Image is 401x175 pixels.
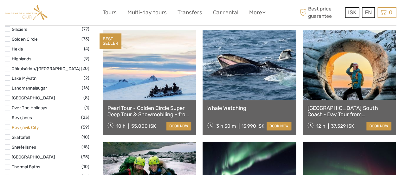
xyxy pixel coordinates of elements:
span: (8) [83,94,89,101]
a: Jökulsárlón/[GEOGRAPHIC_DATA] [12,66,80,71]
span: 0 [388,9,393,16]
a: Highlands [12,56,31,61]
span: (4) [84,45,89,52]
span: (23) [81,114,89,121]
a: [GEOGRAPHIC_DATA] [12,95,55,100]
span: (9) [84,55,89,62]
div: 55.000 ISK [131,123,156,129]
p: We're away right now. Please check back later! [9,11,72,16]
a: Golden Circle [12,37,38,42]
span: (59) [81,124,89,131]
a: Lake Mývatn [12,76,36,81]
a: Whale Watching [207,105,291,111]
img: Guldsmeden Eyja [5,5,48,20]
a: Over The Holidays [12,105,47,110]
a: [GEOGRAPHIC_DATA] South Coast - Day Tour from [GEOGRAPHIC_DATA] [307,105,391,118]
span: (73) [81,35,89,43]
div: EN [362,7,375,18]
a: book now [267,122,291,130]
span: Best price guarantee [298,5,344,19]
div: BEST SELLER [100,33,121,49]
span: ISK [348,9,356,16]
span: (1) [84,104,89,111]
a: Landmannalaugar [12,85,47,91]
span: (20) [81,65,89,72]
span: (95) [81,153,89,160]
a: Car rental [213,8,238,17]
button: Open LiveChat chat widget [73,10,81,17]
span: (16) [82,84,89,91]
a: Pearl Tour - Golden Circle Super Jeep Tour & Snowmobiling - from [GEOGRAPHIC_DATA] [107,105,191,118]
a: Reykjavík City [12,125,39,130]
a: Snæfellsnes [12,145,36,150]
a: Reykjanes [12,115,32,120]
a: book now [166,122,191,130]
span: (18) [81,143,89,151]
span: 12 h [316,123,325,129]
a: More [249,8,266,17]
a: Hekla [12,46,23,51]
a: Multi-day tours [127,8,167,17]
span: (2) [84,74,89,82]
div: 37.529 ISK [331,123,354,129]
a: Tours [103,8,117,17]
span: (10) [81,163,89,170]
span: (77) [82,25,89,33]
span: 10 h [116,123,126,129]
a: book now [366,122,391,130]
div: 13.990 ISK [242,123,264,129]
a: [GEOGRAPHIC_DATA] [12,154,55,159]
a: Skaftafell [12,135,30,140]
a: Glaciers [12,27,27,32]
span: 3 h 30 m [216,123,236,129]
span: (10) [81,133,89,141]
a: Transfers [178,8,202,17]
a: Thermal Baths [12,164,40,169]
